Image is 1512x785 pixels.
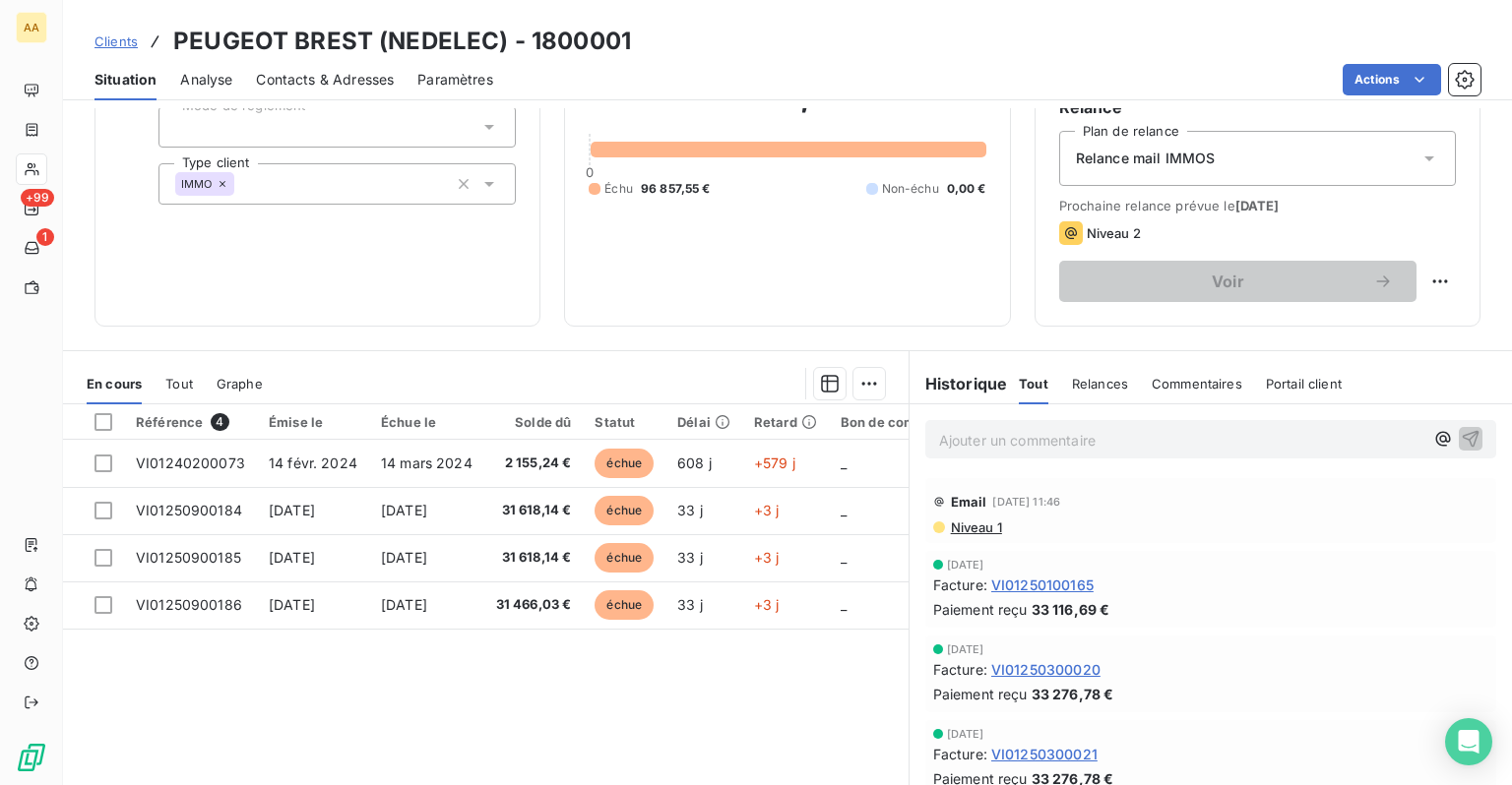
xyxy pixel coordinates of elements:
[417,70,493,90] span: Paramètres
[641,180,711,198] span: 96 857,55 €
[677,596,703,613] span: 33 j
[1072,376,1128,392] span: Relances
[841,454,847,471] span: _
[947,728,984,740] span: [DATE]
[677,502,703,518] span: 33 j
[1059,198,1456,213] span: Prochaine relance prévue le
[496,595,572,615] span: 31 466,03 €
[381,549,427,566] span: [DATE]
[1235,198,1280,213] span: [DATE]
[947,180,986,198] span: 0,00 €
[36,228,54,246] span: 1
[269,549,315,566] span: [DATE]
[1083,273,1373,289] span: Voir
[87,376,142,392] span: En cours
[269,596,315,613] span: [DATE]
[754,596,780,613] span: +3 j
[94,70,157,90] span: Situation
[136,549,241,566] span: VI01250900185
[1032,599,1110,620] span: 33 116,69 €
[136,596,242,613] span: VI01250900186
[165,376,193,392] span: Tout
[991,574,1094,595] span: VI01250100165
[841,502,847,518] span: _
[882,180,939,198] span: Non-échu
[234,175,250,193] input: Ajouter une valeur
[211,413,228,431] span: 4
[1076,149,1216,168] span: Relance mail IMMOS
[933,684,1028,704] span: Paiement reçu
[754,454,795,471] span: +579 j
[949,519,1002,535] span: Niveau 1
[381,596,427,613] span: [DATE]
[94,33,138,49] span: Clients
[496,453,572,473] span: 2 155,24 €
[595,449,654,478] span: échue
[586,164,594,180] span: 0
[991,659,1101,680] span: VI01250300020
[933,744,987,764] span: Facture :
[1445,718,1492,765] div: Open Intercom Messenger
[16,12,47,43] div: AA
[1032,684,1114,704] span: 33 276,78 €
[754,549,780,566] span: +3 j
[991,744,1098,764] span: VI01250300021
[947,559,984,571] span: [DATE]
[496,548,572,568] span: 31 618,14 €
[595,414,654,430] div: Statut
[269,454,357,471] span: 14 févr. 2024
[992,496,1060,508] span: [DATE] 11:46
[180,70,232,90] span: Analyse
[136,454,245,471] span: VI01240200073
[496,501,572,520] span: 31 618,14 €
[595,543,654,573] span: échue
[175,118,191,136] input: Ajouter une valeur
[136,502,242,518] span: VI01250900184
[677,414,730,430] div: Délai
[1087,225,1141,241] span: Niveau 2
[677,549,703,566] span: 33 j
[947,643,984,655] span: [DATE]
[136,413,245,431] div: Référence
[951,494,987,510] span: Email
[910,372,1008,395] h6: Historique
[933,574,987,595] span: Facture :
[841,549,847,566] span: _
[754,414,817,430] div: Retard
[754,502,780,518] span: +3 j
[1266,376,1342,392] span: Portail client
[381,454,472,471] span: 14 mars 2024
[269,414,357,430] div: Émise le
[841,414,960,430] div: Bon de commande
[1343,64,1441,95] button: Actions
[173,24,631,59] h3: PEUGEOT BREST (NEDELEC) - 1800001
[496,414,572,430] div: Solde dû
[933,599,1028,620] span: Paiement reçu
[1019,376,1048,392] span: Tout
[933,659,987,680] span: Facture :
[381,414,472,430] div: Échue le
[16,742,47,773] img: Logo LeanPay
[381,502,427,518] span: [DATE]
[21,189,54,207] span: +99
[1152,376,1242,392] span: Commentaires
[595,496,654,525] span: échue
[595,590,654,620] span: échue
[181,178,213,190] span: IMMO
[677,454,712,471] span: 608 j
[604,180,633,198] span: Échu
[841,596,847,613] span: _
[256,70,394,90] span: Contacts & Adresses
[217,376,263,392] span: Graphe
[94,31,138,51] a: Clients
[1059,261,1417,302] button: Voir
[269,502,315,518] span: [DATE]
